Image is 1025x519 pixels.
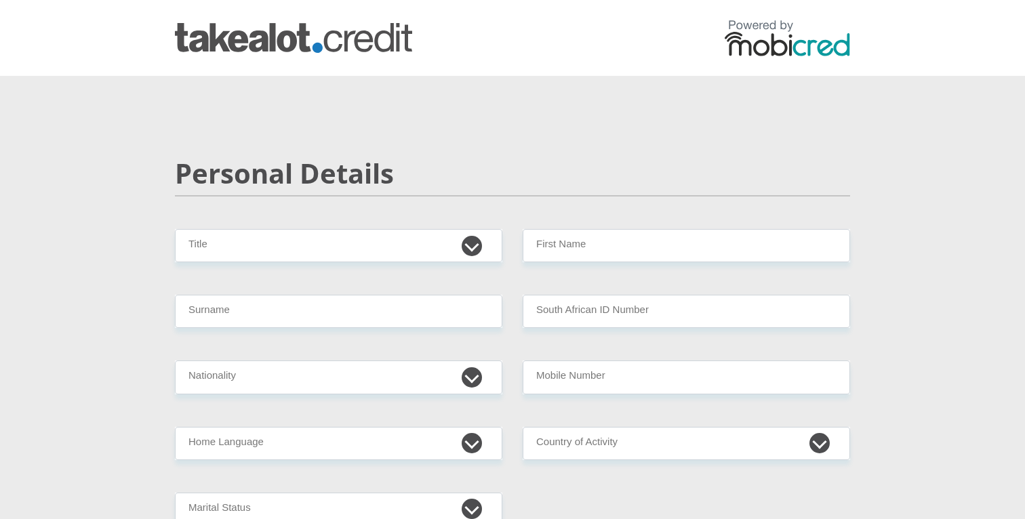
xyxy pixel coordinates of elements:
[175,23,412,53] img: takealot_credit logo
[725,20,850,56] img: powered by mobicred logo
[523,360,850,394] input: Contact Number
[523,229,850,262] input: First Name
[175,295,502,328] input: Surname
[175,157,850,190] h2: Personal Details
[523,295,850,328] input: ID Number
